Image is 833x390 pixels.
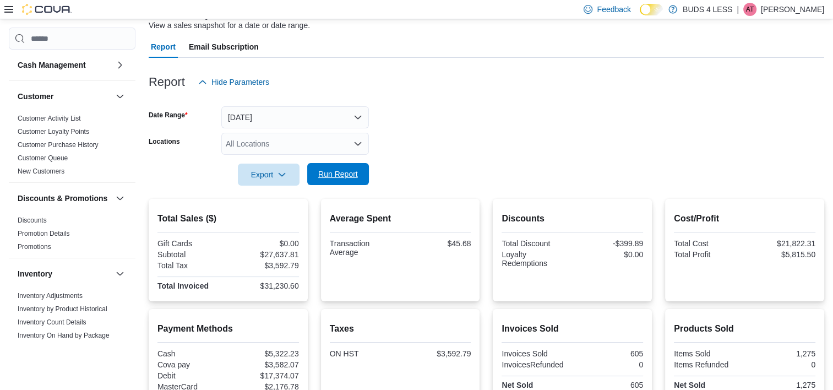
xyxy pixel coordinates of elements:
span: Inventory by Product Historical [18,305,107,313]
h2: Products Sold [674,322,815,335]
span: Promotions [18,242,51,251]
div: Items Sold [674,349,742,358]
h2: Discounts [502,212,643,225]
label: Date Range [149,111,188,120]
a: Promotion Details [18,230,70,237]
div: Items Refunded [674,360,742,369]
h3: Discounts & Promotions [18,193,107,204]
button: Cash Management [18,59,111,71]
div: $17,374.07 [230,371,298,380]
p: | [737,3,739,16]
div: Discounts & Promotions [9,214,135,258]
button: Run Report [307,163,369,185]
a: Customer Queue [18,154,68,162]
div: Total Profit [674,250,742,259]
button: Open list of options [353,139,362,148]
div: 0 [575,360,643,369]
div: Total Discount [502,239,570,248]
p: BUDS 4 LESS [683,3,732,16]
a: Customer Loyalty Points [18,128,89,136]
h2: Total Sales ($) [157,212,299,225]
button: Inventory [113,267,127,280]
button: Discounts & Promotions [113,192,127,205]
button: Customer [18,91,111,102]
span: AT [746,3,754,16]
button: Export [238,164,300,186]
div: $21,822.31 [747,239,815,248]
div: $3,592.79 [402,349,471,358]
span: Customer Activity List [18,114,81,123]
a: Inventory Count Details [18,318,86,326]
div: $0.00 [230,239,298,248]
div: Customer [9,112,135,182]
strong: Net Sold [674,381,705,389]
a: Customer Activity List [18,115,81,122]
div: 0 [747,360,815,369]
img: Cova [22,4,72,15]
strong: Total Invoiced [157,281,209,290]
span: Email Subscription [189,36,259,58]
div: 605 [575,349,643,358]
div: Transaction Average [330,239,398,257]
h3: Report [149,75,185,89]
p: [PERSON_NAME] [761,3,824,16]
div: Alex Tanguay [743,3,756,16]
div: Cova pay [157,360,226,369]
a: Customer Purchase History [18,141,99,149]
h2: Invoices Sold [502,322,643,335]
h2: Average Spent [330,212,471,225]
span: Run Report [318,169,358,180]
div: 605 [575,381,643,389]
div: $27,637.81 [230,250,298,259]
h3: Cash Management [18,59,86,71]
span: Inventory Adjustments [18,291,83,300]
span: Feedback [597,4,630,15]
span: New Customers [18,167,64,176]
button: [DATE] [221,106,369,128]
div: $3,582.07 [230,360,298,369]
h2: Payment Methods [157,322,299,335]
a: Inventory On Hand by Package [18,332,110,339]
div: Total Tax [157,261,226,270]
div: $5,815.50 [747,250,815,259]
span: Customer Purchase History [18,140,99,149]
div: Gift Cards [157,239,226,248]
button: Customer [113,90,127,103]
div: Invoices Sold [502,349,570,358]
strong: Net Sold [502,381,533,389]
h2: Cost/Profit [674,212,815,225]
div: Total Cost [674,239,742,248]
div: -$399.89 [575,239,643,248]
a: Promotions [18,243,51,251]
div: Cash [157,349,226,358]
span: Report [151,36,176,58]
a: New Customers [18,167,64,175]
h3: Customer [18,91,53,102]
a: Inventory Adjustments [18,292,83,300]
div: ON HST [330,349,398,358]
button: Hide Parameters [194,71,274,93]
h3: Inventory [18,268,52,279]
div: $0.00 [575,250,643,259]
button: Cash Management [113,58,127,72]
a: Inventory by Product Historical [18,305,107,313]
div: $45.68 [402,239,471,248]
span: Export [244,164,293,186]
a: Discounts [18,216,47,224]
span: Promotion Details [18,229,70,238]
div: Debit [157,371,226,380]
label: Locations [149,137,180,146]
button: Discounts & Promotions [18,193,111,204]
div: $31,230.60 [230,281,298,290]
div: $5,322.23 [230,349,298,358]
h2: Taxes [330,322,471,335]
div: Subtotal [157,250,226,259]
div: $3,592.79 [230,261,298,270]
div: 1,275 [747,381,815,389]
span: Hide Parameters [211,77,269,88]
span: Discounts [18,216,47,225]
button: Inventory [18,268,111,279]
div: 1,275 [747,349,815,358]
